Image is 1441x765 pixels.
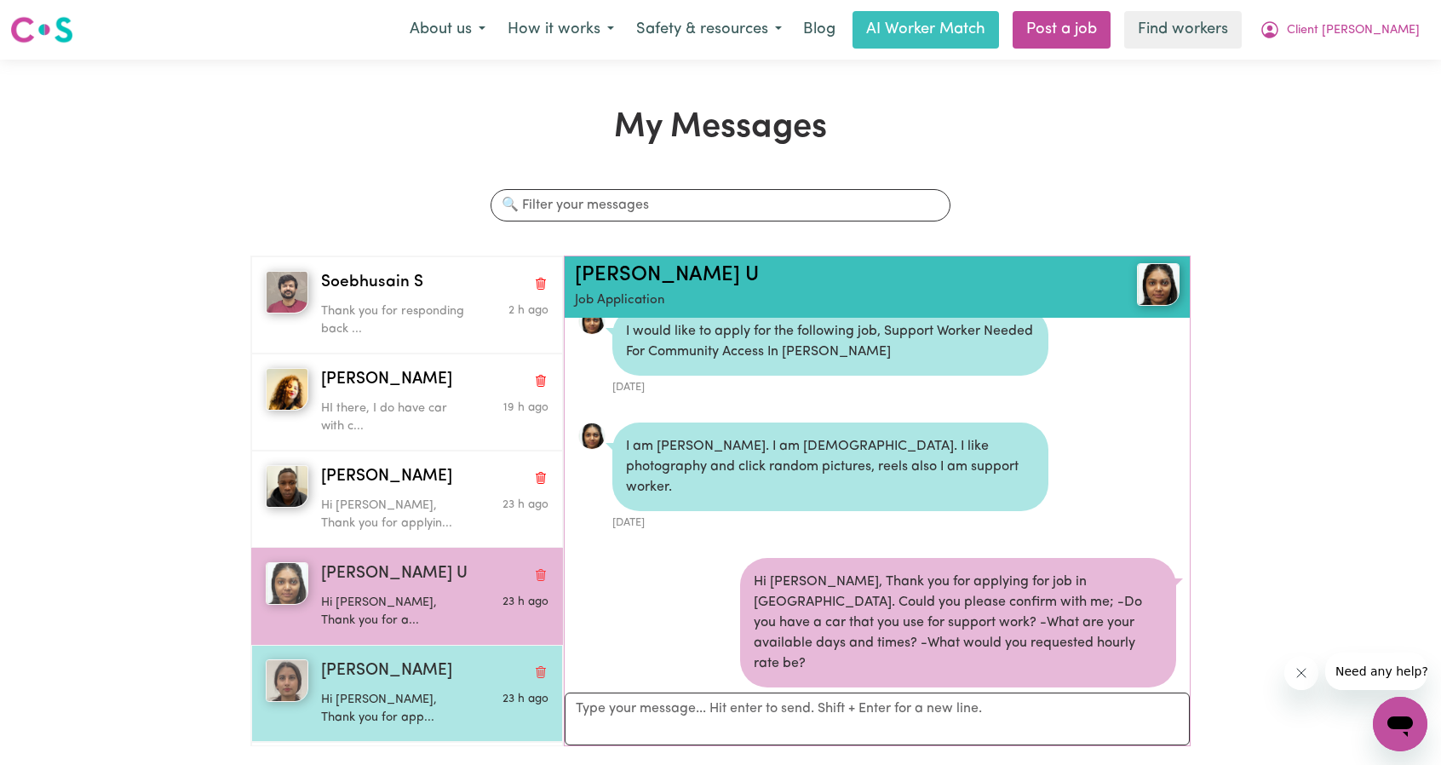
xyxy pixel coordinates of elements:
[578,423,606,450] img: 6E5A6A27AB562DAA1DAF0324EC29D12C_avatar_blob
[10,10,73,49] a: Careseekers logo
[251,256,563,354] button: Soebhusain SSoebhusain SDelete conversationThank you for responding back ...Message sent on Augus...
[508,305,548,316] span: Message sent on August 5, 2025
[10,12,103,26] span: Need any help?
[533,466,548,488] button: Delete conversation
[575,265,759,285] a: [PERSON_NAME] U
[266,659,308,702] img: Sukhmeet K
[321,465,452,490] span: [PERSON_NAME]
[502,596,548,607] span: Message sent on August 4, 2025
[612,423,1048,511] div: I am [PERSON_NAME]. I am [DEMOGRAPHIC_DATA]. I like photography and click random pictures, reels ...
[1287,21,1420,40] span: Client [PERSON_NAME]
[533,369,548,391] button: Delete conversation
[399,12,497,48] button: About us
[321,497,473,533] p: Hi [PERSON_NAME], Thank you for applyin...
[321,691,473,728] p: Hi [PERSON_NAME], Thank you for app...
[612,308,1048,376] div: I would like to apply for the following job, Support Worker Needed For Community Access In [PERSO...
[625,12,793,48] button: Safety & resources
[491,189,950,221] input: 🔍 Filter your messages
[10,14,73,45] img: Careseekers logo
[578,308,606,335] img: 6E5A6A27AB562DAA1DAF0324EC29D12C_avatar_blob
[321,400,473,436] p: HI there, I do have car with c...
[853,11,999,49] a: AI Worker Match
[266,562,308,605] img: Ekta U
[612,376,1048,395] div: [DATE]
[251,451,563,548] button: Gary S[PERSON_NAME]Delete conversationHi [PERSON_NAME], Thank you for applyin...Message sent on A...
[1284,656,1318,690] iframe: Close message
[578,308,606,335] a: View Ekta U's profile
[1137,263,1180,306] img: View Ekta U's profile
[502,693,548,705] span: Message sent on August 4, 2025
[321,368,452,393] span: [PERSON_NAME]
[266,465,308,508] img: Gary S
[533,563,548,585] button: Delete conversation
[251,548,563,645] button: Ekta U[PERSON_NAME] UDelete conversationHi [PERSON_NAME], Thank you for a...Message sent on Augus...
[793,11,846,49] a: Blog
[1013,11,1111,49] a: Post a job
[575,291,1079,311] p: Job Application
[740,558,1176,687] div: Hi [PERSON_NAME], Thank you for applying for job in [GEOGRAPHIC_DATA]. Could you please confirm w...
[612,511,1048,531] div: [DATE]
[1079,263,1180,306] a: Ekta U
[251,645,563,742] button: Sukhmeet K[PERSON_NAME]Delete conversationHi [PERSON_NAME], Thank you for app...Message sent on A...
[321,302,473,339] p: Thank you for responding back ...
[321,271,423,296] span: Soebhusain S
[251,354,563,451] button: Jazz Davies [PERSON_NAME]Delete conversationHI there, I do have car with c...Message sent on Augu...
[1373,697,1427,751] iframe: Button to launch messaging window
[1325,653,1427,690] iframe: Message from company
[1249,12,1431,48] button: My Account
[497,12,625,48] button: How it works
[321,594,473,630] p: Hi [PERSON_NAME], Thank you for a...
[266,271,308,313] img: Soebhusain S
[502,499,548,510] span: Message sent on August 4, 2025
[578,423,606,450] a: View Ekta U's profile
[321,659,452,684] span: [PERSON_NAME]
[503,402,548,413] span: Message sent on August 4, 2025
[533,272,548,294] button: Delete conversation
[266,368,308,411] img: Jazz Davies
[321,562,468,587] span: [PERSON_NAME] U
[250,107,1191,148] h1: My Messages
[533,660,548,682] button: Delete conversation
[1124,11,1242,49] a: Find workers
[740,687,1176,707] div: [DATE]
